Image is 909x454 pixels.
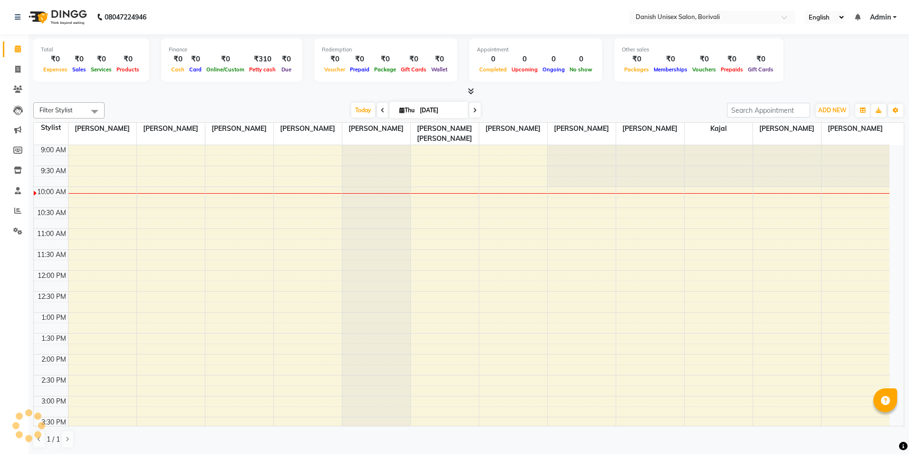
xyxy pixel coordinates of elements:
[745,54,776,65] div: ₹0
[540,66,567,73] span: Ongoing
[690,54,718,65] div: ₹0
[36,271,68,281] div: 12:00 PM
[816,104,849,117] button: ADD NEW
[68,123,136,135] span: [PERSON_NAME]
[70,66,88,73] span: Sales
[39,313,68,323] div: 1:00 PM
[36,292,68,302] div: 12:30 PM
[477,54,509,65] div: 0
[41,54,70,65] div: ₹0
[651,54,690,65] div: ₹0
[753,123,821,135] span: [PERSON_NAME]
[35,229,68,239] div: 11:00 AM
[718,66,745,73] span: Prepaids
[351,103,375,118] span: Today
[278,54,295,65] div: ₹0
[479,123,547,135] span: [PERSON_NAME]
[322,54,348,65] div: ₹0
[70,54,88,65] div: ₹0
[204,66,247,73] span: Online/Custom
[24,4,89,30] img: logo
[279,66,294,73] span: Due
[477,66,509,73] span: Completed
[718,54,745,65] div: ₹0
[114,66,142,73] span: Products
[205,123,273,135] span: [PERSON_NAME]
[548,123,616,135] span: [PERSON_NAME]
[397,107,417,114] span: Thu
[39,166,68,176] div: 9:30 AM
[348,54,372,65] div: ₹0
[39,145,68,155] div: 9:00 AM
[41,66,70,73] span: Expenses
[509,54,540,65] div: 0
[818,107,846,114] span: ADD NEW
[616,123,684,135] span: [PERSON_NAME]
[622,54,651,65] div: ₹0
[247,66,278,73] span: Petty cash
[35,187,68,197] div: 10:00 AM
[477,46,595,54] div: Appointment
[322,46,450,54] div: Redemption
[540,54,567,65] div: 0
[429,54,450,65] div: ₹0
[169,46,295,54] div: Finance
[88,66,114,73] span: Services
[322,66,348,73] span: Voucher
[137,123,205,135] span: [PERSON_NAME]
[509,66,540,73] span: Upcoming
[372,66,398,73] span: Package
[169,54,187,65] div: ₹0
[39,396,68,406] div: 3:00 PM
[274,123,342,135] span: [PERSON_NAME]
[47,434,60,444] span: 1 / 1
[204,54,247,65] div: ₹0
[822,123,890,135] span: [PERSON_NAME]
[35,250,68,260] div: 11:30 AM
[429,66,450,73] span: Wallet
[342,123,410,135] span: [PERSON_NAME]
[651,66,690,73] span: Memberships
[105,4,146,30] b: 08047224946
[417,103,464,118] input: 2025-09-04
[39,417,68,427] div: 3:30 PM
[567,66,595,73] span: No show
[567,54,595,65] div: 0
[398,54,429,65] div: ₹0
[727,103,810,118] input: Search Appointment
[870,12,891,22] span: Admin
[39,355,68,365] div: 2:00 PM
[88,54,114,65] div: ₹0
[39,375,68,385] div: 2:30 PM
[39,106,73,114] span: Filter Stylist
[622,66,651,73] span: Packages
[187,66,204,73] span: Card
[41,46,142,54] div: Total
[247,54,278,65] div: ₹310
[34,123,68,133] div: Stylist
[39,334,68,344] div: 1:30 PM
[685,123,753,135] span: Kajal
[411,123,479,145] span: [PERSON_NAME] [PERSON_NAME]
[187,54,204,65] div: ₹0
[622,46,776,54] div: Other sales
[372,54,398,65] div: ₹0
[690,66,718,73] span: Vouchers
[35,208,68,218] div: 10:30 AM
[348,66,372,73] span: Prepaid
[169,66,187,73] span: Cash
[745,66,776,73] span: Gift Cards
[114,54,142,65] div: ₹0
[398,66,429,73] span: Gift Cards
